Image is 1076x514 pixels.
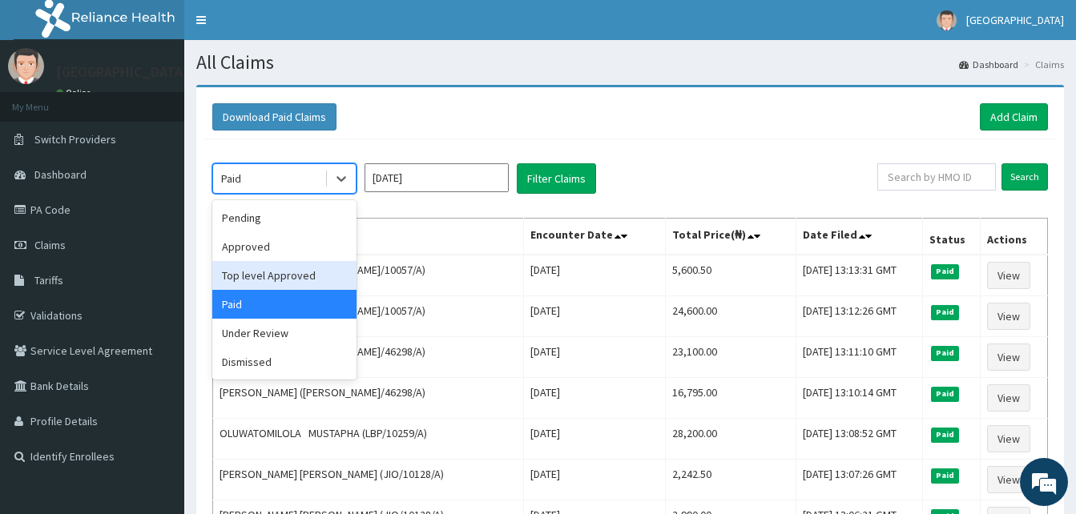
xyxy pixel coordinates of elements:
[931,387,960,401] span: Paid
[524,419,665,460] td: [DATE]
[931,264,960,279] span: Paid
[34,238,66,252] span: Claims
[987,303,1030,330] a: View
[665,337,796,378] td: 23,100.00
[796,337,922,378] td: [DATE] 13:11:10 GMT
[212,232,357,261] div: Approved
[34,167,87,182] span: Dashboard
[83,90,269,110] div: Chat with us now
[665,460,796,500] td: 2,242.50
[34,132,116,147] span: Switch Providers
[8,48,44,84] img: User Image
[931,346,960,360] span: Paid
[212,347,357,376] div: Dismissed
[959,58,1018,71] a: Dashboard
[56,65,188,79] p: [GEOGRAPHIC_DATA]
[517,163,596,194] button: Filter Claims
[213,460,524,500] td: [PERSON_NAME] [PERSON_NAME] (JIO/10128/A)
[221,171,241,187] div: Paid
[196,52,1064,73] h1: All Claims
[213,378,524,419] td: [PERSON_NAME] ([PERSON_NAME]/46298/A)
[212,203,357,232] div: Pending
[987,466,1030,493] a: View
[877,163,996,191] input: Search by HMO ID
[796,255,922,296] td: [DATE] 13:13:31 GMT
[56,87,95,98] a: Online
[796,296,922,337] td: [DATE] 13:12:26 GMT
[987,384,1030,412] a: View
[524,219,665,255] th: Encounter Date
[665,255,796,296] td: 5,600.50
[981,219,1048,255] th: Actions
[796,219,922,255] th: Date Filed
[524,255,665,296] td: [DATE]
[796,378,922,419] td: [DATE] 13:10:14 GMT
[987,262,1030,289] a: View
[665,296,796,337] td: 24,600.00
[212,261,357,290] div: Top level Approved
[93,155,221,316] span: We're online!
[931,305,960,319] span: Paid
[665,419,796,460] td: 28,200.00
[665,378,796,419] td: 16,795.00
[980,103,1048,131] a: Add Claim
[212,319,357,347] div: Under Review
[931,428,960,442] span: Paid
[213,219,524,255] th: Name
[524,378,665,419] td: [DATE]
[796,460,922,500] td: [DATE] 13:07:26 GMT
[937,10,957,30] img: User Image
[931,468,960,483] span: Paid
[213,419,524,460] td: OLUWATOMILOLA MUSTAPHA (LBP/10259/A)
[966,13,1064,27] span: [GEOGRAPHIC_DATA]
[922,219,981,255] th: Status
[8,343,305,400] textarea: Type your message and hit 'Enter'
[365,163,509,192] input: Select Month and Year
[34,273,63,287] span: Tariffs
[213,255,524,296] td: [PERSON_NAME] ([PERSON_NAME]/10057/A)
[213,337,524,378] td: [PERSON_NAME] ([PERSON_NAME]/46298/A)
[213,296,524,337] td: [PERSON_NAME] ([PERSON_NAME]/10057/A)
[30,80,65,120] img: d_794563401_company_1708531726252_794563401
[212,290,357,319] div: Paid
[524,337,665,378] td: [DATE]
[1020,58,1064,71] li: Claims
[987,343,1030,371] a: View
[796,419,922,460] td: [DATE] 13:08:52 GMT
[263,8,301,46] div: Minimize live chat window
[212,103,337,131] button: Download Paid Claims
[524,296,665,337] td: [DATE]
[1001,163,1048,191] input: Search
[987,425,1030,452] a: View
[524,460,665,500] td: [DATE]
[665,219,796,255] th: Total Price(₦)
